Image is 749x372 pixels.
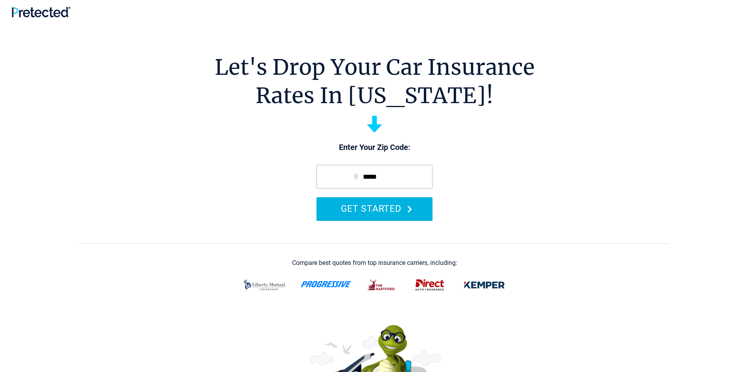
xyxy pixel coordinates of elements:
input: zip code [317,165,432,189]
img: liberty [239,275,291,295]
img: direct [410,275,449,295]
img: kemper [458,275,510,295]
img: thehartford [363,275,401,295]
h1: Let's Drop Your Car Insurance Rates In [US_STATE]! [215,53,535,110]
div: Compare best quotes from top insurance carriers, including: [292,259,457,267]
p: Enter Your Zip Code: [309,142,440,153]
img: Pretected Logo [12,7,70,17]
button: GET STARTED [317,197,432,220]
img: progressive [300,281,353,287]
